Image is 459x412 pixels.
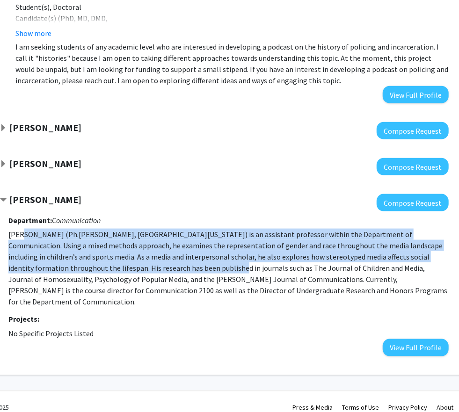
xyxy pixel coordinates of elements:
[377,194,449,211] button: Compose Request to Tim Luisi
[9,122,81,133] strong: [PERSON_NAME]
[15,28,51,39] button: Show more
[9,158,81,169] strong: [PERSON_NAME]
[52,216,101,225] i: Communication
[377,158,449,175] button: Compose Request to Aaron Thompson
[383,86,449,103] button: View Full Profile
[437,404,453,412] a: About
[342,404,379,412] a: Terms of Use
[9,194,81,205] strong: [PERSON_NAME]
[7,370,40,405] iframe: Chat
[15,41,449,86] p: I am seeking students of any academic level who are interested in developing a podcast on the his...
[383,339,449,356] button: View Full Profile
[8,229,449,307] p: [PERSON_NAME] (Ph.[PERSON_NAME], [GEOGRAPHIC_DATA][US_STATE]) is an assistant professor within th...
[8,329,94,338] span: No Specific Projects Listed
[292,404,333,412] a: Press & Media
[8,314,39,324] strong: Projects:
[388,404,427,412] a: Privacy Policy
[8,216,52,225] strong: Department:
[377,122,449,139] button: Compose Request to Elizabeth Behm-Morawitz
